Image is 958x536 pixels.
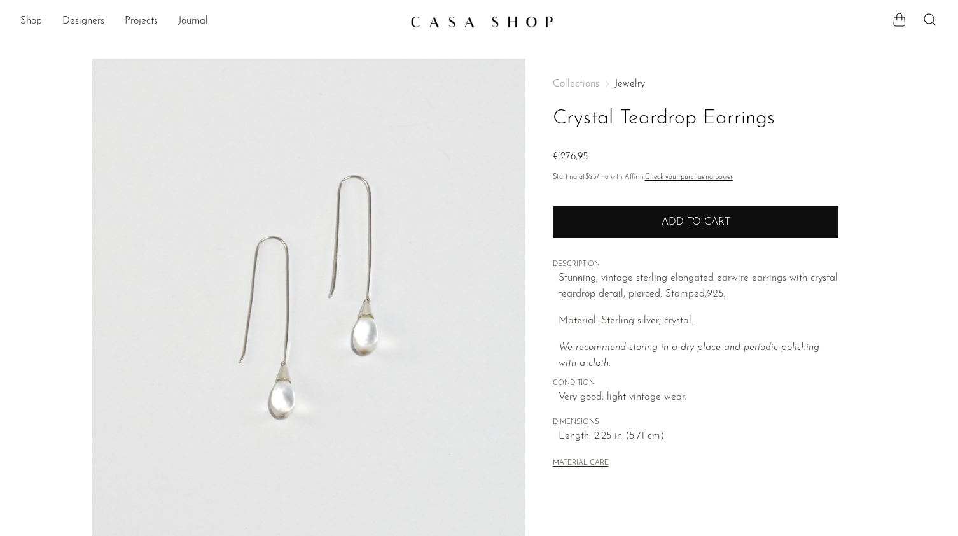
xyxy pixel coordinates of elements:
[20,11,400,32] ul: NEW HEADER MENU
[553,152,588,162] span: €276,95
[645,174,733,181] a: Check your purchasing power - Learn more about Affirm Financing (opens in modal)
[559,428,839,445] span: Length: 2.25 in (5.71 cm)
[559,342,819,369] i: We recommend storing in a dry place and periodic polishing with a cloth.
[559,313,839,330] p: Material: Sterling silver, crystal.
[553,79,599,89] span: Collections
[707,289,725,299] em: 925.
[92,59,525,536] img: Crystal Teardrop Earrings
[20,11,400,32] nav: Desktop navigation
[20,13,42,30] a: Shop
[553,172,839,183] p: Starting at /mo with Affirm.
[559,390,839,406] span: Very good; light vintage wear.
[553,417,839,428] span: DIMENSIONS
[553,206,839,239] button: Add to cart
[585,174,597,181] span: $25
[178,13,208,30] a: Journal
[559,271,839,303] p: Stunning, vintage sterling elongated earwire earrings with crystal teardrop detail, pierced. Stam...
[553,378,839,390] span: CONDITION
[662,217,730,227] span: Add to cart
[553,459,609,469] button: MATERIAL CARE
[614,79,645,89] a: Jewelry
[553,259,839,271] span: DESCRIPTION
[553,79,839,89] nav: Breadcrumbs
[62,13,104,30] a: Designers
[553,102,839,135] h1: Crystal Teardrop Earrings
[125,13,158,30] a: Projects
